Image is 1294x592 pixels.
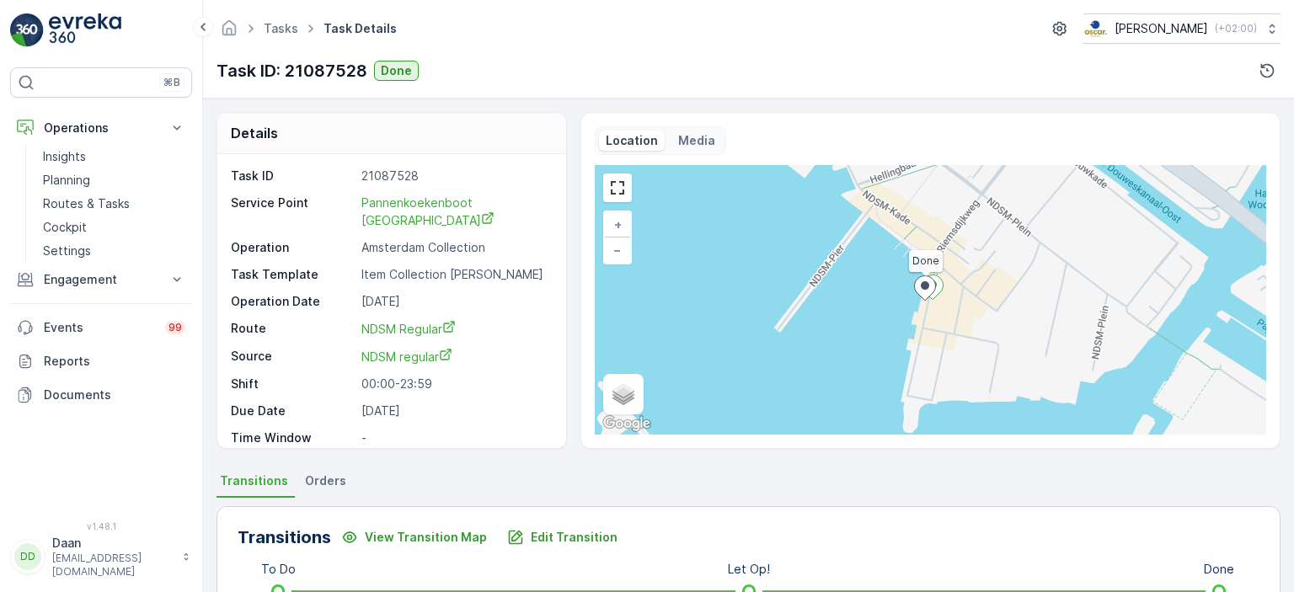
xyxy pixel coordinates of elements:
[1083,19,1108,38] img: basis-logo_rgb2x.png
[305,472,346,489] span: Orders
[361,195,495,227] span: Pannenkoekenboot [GEOGRAPHIC_DATA]
[605,212,630,237] a: Zoom In
[217,58,367,83] p: Task ID: 21087528
[10,13,44,47] img: logo
[1115,20,1208,37] p: [PERSON_NAME]
[231,376,355,392] p: Shift
[44,120,158,136] p: Operations
[52,535,174,552] p: Daan
[14,543,41,570] div: DD
[231,348,355,365] p: Source
[10,535,192,579] button: DDDaan[EMAIL_ADDRESS][DOMAIN_NAME]
[365,529,487,546] p: View Transition Map
[36,192,192,216] a: Routes & Tasks
[43,148,86,165] p: Insights
[605,376,642,413] a: Layers
[614,217,622,232] span: +
[44,353,185,370] p: Reports
[36,168,192,192] a: Planning
[1215,22,1257,35] p: ( +02:00 )
[605,175,630,200] a: View Fullscreen
[361,429,548,446] p: -
[231,320,355,338] p: Route
[361,349,452,364] span: NDSM regular
[613,243,622,257] span: −
[264,21,298,35] a: Tasks
[10,521,192,531] span: v 1.48.1
[361,293,548,310] p: [DATE]
[261,561,296,578] p: To Do
[497,524,628,551] button: Edit Transition
[231,168,355,184] p: Task ID
[361,348,548,365] a: NDSM regular
[361,239,548,256] p: Amsterdam Collection
[43,195,130,212] p: Routes & Tasks
[231,293,355,310] p: Operation Date
[36,145,192,168] a: Insights
[331,524,497,551] button: View Transition Map
[52,552,174,579] p: [EMAIL_ADDRESS][DOMAIN_NAME]
[10,378,192,412] a: Documents
[220,472,288,489] span: Transitions
[231,195,355,229] p: Service Point
[361,266,548,283] p: Item Collection [PERSON_NAME]
[168,321,182,334] p: 99
[374,61,419,81] button: Done
[320,20,400,37] span: Task Details
[599,413,655,435] img: Google
[231,266,355,283] p: Task Template
[231,403,355,419] p: Due Date
[163,76,180,89] p: ⌘B
[531,529,618,546] p: Edit Transition
[1083,13,1281,44] button: [PERSON_NAME](+02:00)
[728,561,770,578] p: Let Op!
[361,320,548,338] a: NDSM Regular
[43,243,91,259] p: Settings
[605,237,630,263] a: Zoom Out
[43,172,90,189] p: Planning
[606,132,658,149] p: Location
[43,219,87,236] p: Cockpit
[44,387,185,403] p: Documents
[231,239,355,256] p: Operation
[1204,561,1234,578] p: Done
[220,25,238,40] a: Homepage
[678,132,715,149] p: Media
[381,62,412,79] p: Done
[361,376,548,392] p: 00:00-23:59
[361,195,548,229] a: Pannenkoekenboot Amsterdam
[231,123,278,143] p: Details
[49,13,121,47] img: logo_light-DOdMpM7g.png
[231,429,355,446] p: Time Window
[44,271,158,288] p: Engagement
[10,111,192,145] button: Operations
[361,403,548,419] p: [DATE]
[44,319,155,336] p: Events
[599,413,655,435] a: Open this area in Google Maps (opens a new window)
[36,216,192,239] a: Cockpit
[10,263,192,296] button: Engagement
[10,344,192,378] a: Reports
[36,239,192,263] a: Settings
[10,311,192,344] a: Events99
[361,168,548,184] p: 21087528
[361,322,456,336] span: NDSM Regular
[238,525,331,550] p: Transitions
